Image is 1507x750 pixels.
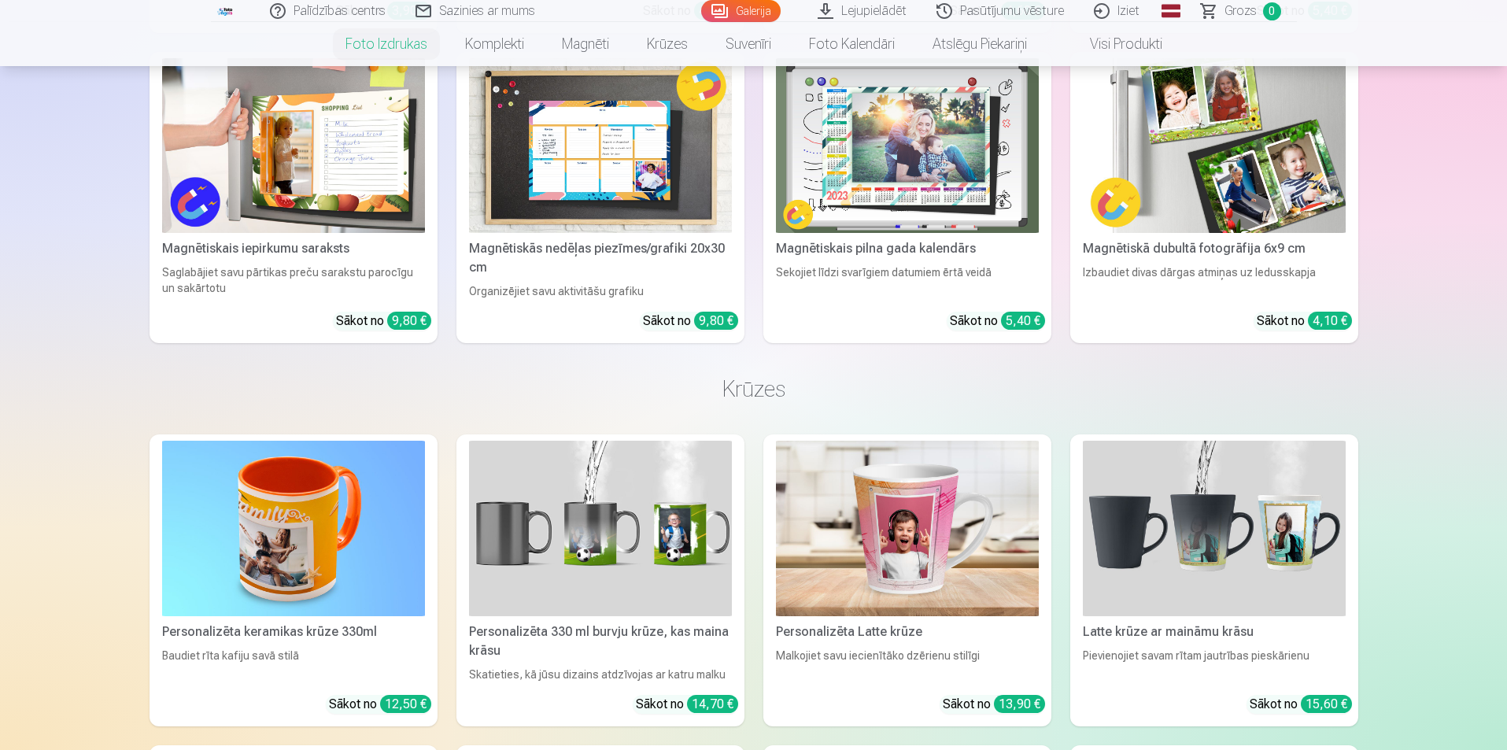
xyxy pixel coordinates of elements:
a: Personalizēta 330 ml burvju krūze, kas maina krāsuPersonalizēta 330 ml burvju krūze, kas maina kr... [456,434,744,726]
div: Personalizēta Latte krūze [770,623,1045,641]
a: Magnētiskais pilna gada kalendārsMagnētiskais pilna gada kalendārsSekojiet līdzi svarīgiem datumi... [763,52,1051,344]
img: Magnētiskās nedēļas piezīmes/grafiki 20x30 cm [469,58,732,234]
a: Magnētiskais iepirkumu sarakstsMagnētiskais iepirkumu sarakstsSaglabājiet savu pārtikas preču sar... [150,52,438,344]
a: Visi produkti [1046,22,1181,66]
div: Personalizēta keramikas krūze 330ml [156,623,431,641]
div: 12,50 € [380,695,431,713]
div: Sākot no [1257,312,1352,331]
div: Saglabājiet savu pārtikas preču sarakstu parocīgu un sakārtotu [156,264,431,299]
div: Izbaudiet divas dārgas atmiņas uz ledusskapja [1077,264,1352,299]
a: Personalizēta keramikas krūze 330mlPersonalizēta keramikas krūze 330mlBaudiet rīta kafiju savā st... [150,434,438,726]
div: Sekojiet līdzi svarīgiem datumiem ērtā veidā [770,264,1045,299]
div: Sākot no [643,312,738,331]
div: Sākot no [329,695,431,714]
div: 5,40 € [1001,312,1045,330]
img: Latte krūze ar maināmu krāsu [1083,441,1346,616]
div: Sākot no [950,312,1045,331]
div: Sākot no [336,312,431,331]
a: Foto izdrukas [327,22,446,66]
span: Grozs [1224,2,1257,20]
a: Magnētiskās nedēļas piezīmes/grafiki 20x30 cmMagnētiskās nedēļas piezīmes/grafiki 20x30 cmOrganiz... [456,52,744,344]
div: Baudiet rīta kafiju savā stilā [156,648,431,682]
div: Latte krūze ar maināmu krāsu [1077,623,1352,641]
div: Magnētiskās nedēļas piezīmes/grafiki 20x30 cm [463,239,738,277]
img: Magnētiskā dubultā fotogrāfija 6x9 cm [1083,58,1346,234]
img: Personalizēta keramikas krūze 330ml [162,441,425,616]
img: Personalizēta 330 ml burvju krūze, kas maina krāsu [469,441,732,616]
img: Magnētiskais pilna gada kalendārs [776,58,1039,234]
a: Latte krūze ar maināmu krāsuLatte krūze ar maināmu krāsuPievienojiet savam rītam jautrības pieskā... [1070,434,1358,726]
div: 13,90 € [994,695,1045,713]
h3: Krūzes [162,375,1346,403]
div: Magnētiskais iepirkumu saraksts [156,239,431,258]
div: Sākot no [636,695,738,714]
div: Personalizēta 330 ml burvju krūze, kas maina krāsu [463,623,738,660]
div: Sākot no [943,695,1045,714]
a: Krūzes [628,22,707,66]
a: Suvenīri [707,22,790,66]
div: 15,60 € [1301,695,1352,713]
img: Personalizēta Latte krūze [776,441,1039,616]
div: Magnētiskais pilna gada kalendārs [770,239,1045,258]
div: 9,80 € [694,312,738,330]
img: Magnētiskais iepirkumu saraksts [162,58,425,234]
a: Magnētiskā dubultā fotogrāfija 6x9 cmMagnētiskā dubultā fotogrāfija 6x9 cmIzbaudiet divas dārgas ... [1070,52,1358,344]
div: 9,80 € [387,312,431,330]
div: Magnētiskā dubultā fotogrāfija 6x9 cm [1077,239,1352,258]
a: Foto kalendāri [790,22,914,66]
a: Magnēti [543,22,628,66]
div: Organizējiet savu aktivitāšu grafiku [463,283,738,299]
div: Pievienojiet savam rītam jautrības pieskārienu [1077,648,1352,682]
div: 4,10 € [1308,312,1352,330]
div: Sākot no [1250,695,1352,714]
a: Atslēgu piekariņi [914,22,1046,66]
div: 14,70 € [687,695,738,713]
div: Skatieties, kā jūsu dizains atdzīvojas ar katru malku [463,667,738,682]
div: Malkojiet savu iecienītāko dzērienu stilīgi [770,648,1045,682]
span: 0 [1263,2,1281,20]
a: Personalizēta Latte krūzePersonalizēta Latte krūzeMalkojiet savu iecienītāko dzērienu stilīgiSāko... [763,434,1051,726]
a: Komplekti [446,22,543,66]
img: /fa1 [217,6,235,16]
